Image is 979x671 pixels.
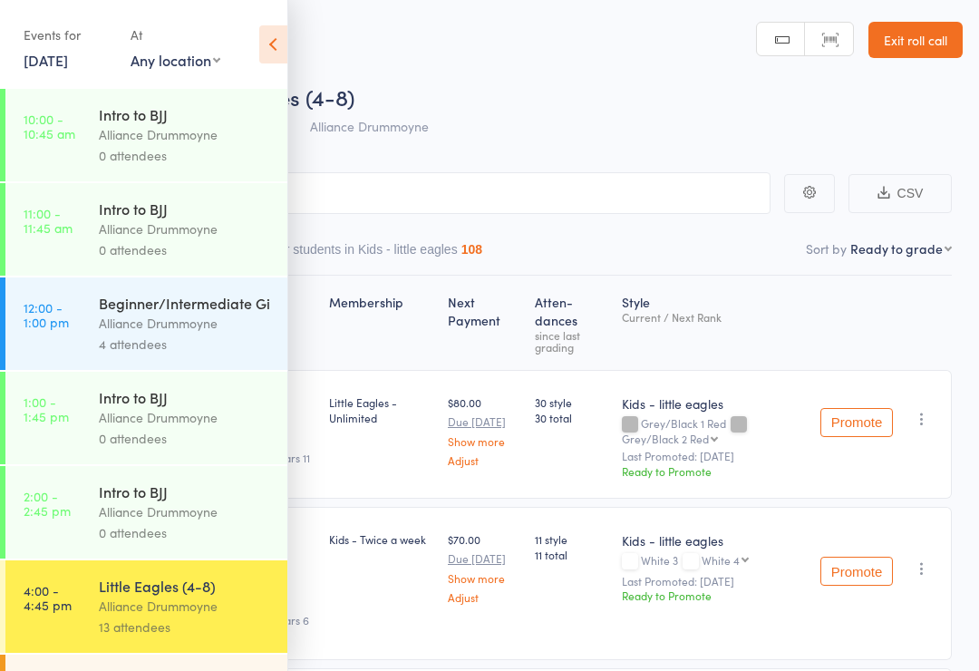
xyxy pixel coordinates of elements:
span: 11 style [535,531,607,547]
div: Intro to BJJ [99,199,272,219]
div: $80.00 [448,394,520,466]
time: 11:00 - 11:45 am [24,206,73,235]
time: 12:00 - 1:00 pm [24,300,69,329]
small: Last Promoted: [DATE] [622,575,806,588]
small: Due [DATE] [448,415,520,428]
div: 4 attendees [99,334,272,355]
div: Alliance Drummoyne [99,219,272,239]
a: 10:00 -10:45 amIntro to BJJAlliance Drummoyne0 attendees [5,89,287,181]
div: Atten­dances [528,284,615,362]
div: At [131,20,220,50]
a: [DATE] [24,50,68,70]
div: Next Payment [441,284,528,362]
div: Current / Next Rank [622,311,806,323]
span: 30 total [535,410,607,425]
button: Promote [820,557,893,586]
div: Events for [24,20,112,50]
button: CSV [848,174,952,213]
div: 108 [461,242,482,257]
time: 4:00 - 4:45 pm [24,583,72,612]
a: Adjust [448,591,520,603]
div: Little Eagles (4-8) [99,576,272,596]
button: Promote [820,408,893,437]
div: Beginner/Intermediate Gi [99,293,272,313]
div: Alliance Drummoyne [99,501,272,522]
div: Alliance Drummoyne [99,313,272,334]
div: Kids - little eagles [622,394,806,413]
time: 10:00 - 10:45 am [24,112,75,141]
input: Search by name [27,172,771,214]
div: Ready to grade [850,239,943,258]
a: 12:00 -1:00 pmBeginner/Intermediate GiAlliance Drummoyne4 attendees [5,277,287,370]
div: since last grading [535,329,607,353]
label: Sort by [806,239,847,258]
span: Alliance Drummoyne [310,117,429,135]
small: Due [DATE] [448,552,520,565]
div: Membership [322,284,441,362]
a: Show more [448,572,520,584]
div: 0 attendees [99,428,272,449]
div: 0 attendees [99,145,272,166]
div: Kids - little eagles [622,531,806,549]
div: Style [615,284,813,362]
a: Show more [448,435,520,447]
div: White 4 [702,554,740,566]
div: Alliance Drummoyne [99,596,272,617]
div: Intro to BJJ [99,104,272,124]
div: Ready to Promote [622,463,806,479]
div: 0 attendees [99,522,272,543]
div: Intro to BJJ [99,481,272,501]
div: Ready to Promote [622,588,806,603]
div: Kids - Twice a week [329,531,433,547]
div: Grey/Black 1 Red [622,417,806,444]
div: Alliance Drummoyne [99,407,272,428]
div: $70.00 [448,531,520,603]
div: Intro to BJJ [99,387,272,407]
time: 2:00 - 2:45 pm [24,489,71,518]
a: 11:00 -11:45 amIntro to BJJAlliance Drummoyne0 attendees [5,183,287,276]
div: White 3 [622,554,806,569]
small: Last Promoted: [DATE] [622,450,806,462]
a: Adjust [448,454,520,466]
span: 11 total [535,547,607,562]
a: 4:00 -4:45 pmLittle Eagles (4-8)Alliance Drummoyne13 attendees [5,560,287,653]
a: 2:00 -2:45 pmIntro to BJJAlliance Drummoyne0 attendees [5,466,287,559]
div: 0 attendees [99,239,272,260]
button: Other students in Kids - little eagles108 [257,233,482,275]
a: 1:00 -1:45 pmIntro to BJJAlliance Drummoyne0 attendees [5,372,287,464]
div: Alliance Drummoyne [99,124,272,145]
span: 30 style [535,394,607,410]
div: Any location [131,50,220,70]
a: Exit roll call [868,22,963,58]
div: Grey/Black 2 Red [622,433,709,444]
time: 1:00 - 1:45 pm [24,394,69,423]
div: 13 attendees [99,617,272,637]
div: Little Eagles - Unlimited [329,394,433,425]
